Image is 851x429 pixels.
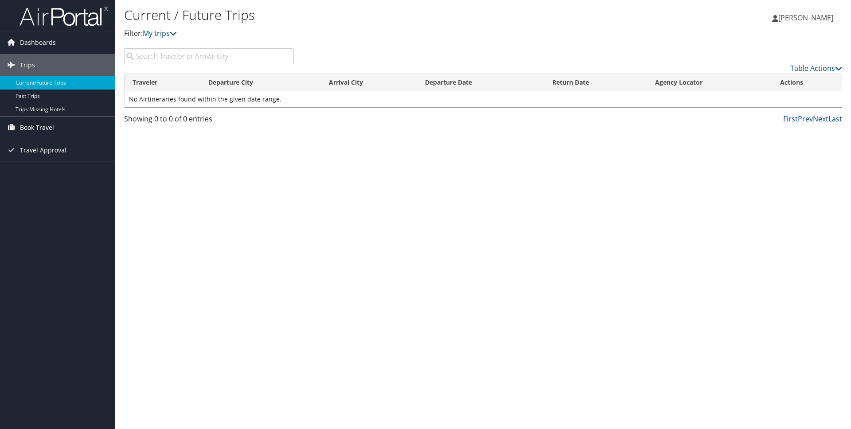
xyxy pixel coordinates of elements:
[200,74,321,91] th: Departure City: activate to sort column ascending
[20,139,66,161] span: Travel Approval
[544,74,647,91] th: Return Date: activate to sort column ascending
[125,74,200,91] th: Traveler: activate to sort column ascending
[790,63,842,73] a: Table Actions
[124,6,603,24] h1: Current / Future Trips
[783,114,798,124] a: First
[813,114,828,124] a: Next
[778,13,833,23] span: [PERSON_NAME]
[798,114,813,124] a: Prev
[20,6,108,27] img: airportal-logo.png
[124,113,294,129] div: Showing 0 to 0 of 0 entries
[125,91,842,107] td: No Airtineraries found within the given date range.
[124,28,603,39] p: Filter:
[124,48,294,64] input: Search Traveler or Arrival City
[143,28,177,38] a: My trips
[647,74,772,91] th: Agency Locator: activate to sort column ascending
[772,74,842,91] th: Actions
[20,31,56,54] span: Dashboards
[20,117,54,139] span: Book Travel
[20,54,35,76] span: Trips
[828,114,842,124] a: Last
[321,74,417,91] th: Arrival City: activate to sort column ascending
[417,74,544,91] th: Departure Date: activate to sort column descending
[772,4,842,31] a: [PERSON_NAME]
